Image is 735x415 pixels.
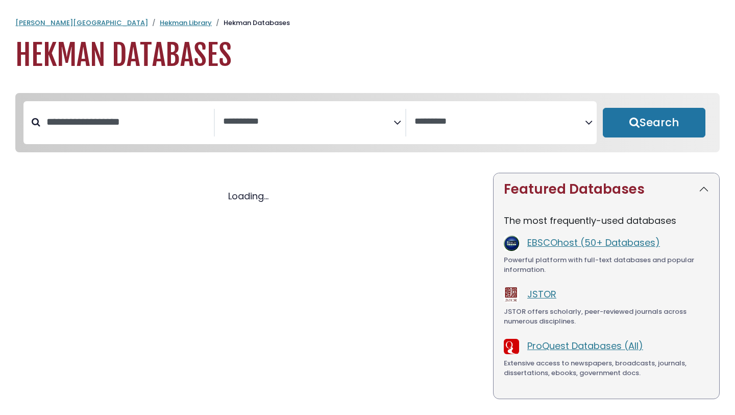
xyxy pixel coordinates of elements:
[504,214,709,227] p: The most frequently-used databases
[414,117,585,127] textarea: Search
[223,117,394,127] textarea: Search
[603,108,705,137] button: Submit for Search Results
[212,18,290,28] li: Hekman Databases
[527,339,643,352] a: ProQuest Databases (All)
[40,113,214,130] input: Search database by title or keyword
[160,18,212,28] a: Hekman Library
[15,93,720,152] nav: Search filters
[504,307,709,327] div: JSTOR offers scholarly, peer-reviewed journals across numerous disciplines.
[504,255,709,275] div: Powerful platform with full-text databases and popular information.
[15,18,148,28] a: [PERSON_NAME][GEOGRAPHIC_DATA]
[504,358,709,378] div: Extensive access to newspapers, broadcasts, journals, dissertations, ebooks, government docs.
[15,189,481,203] div: Loading...
[494,173,719,205] button: Featured Databases
[15,38,720,73] h1: Hekman Databases
[527,288,556,301] a: JSTOR
[527,236,660,249] a: EBSCOhost (50+ Databases)
[15,18,720,28] nav: breadcrumb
